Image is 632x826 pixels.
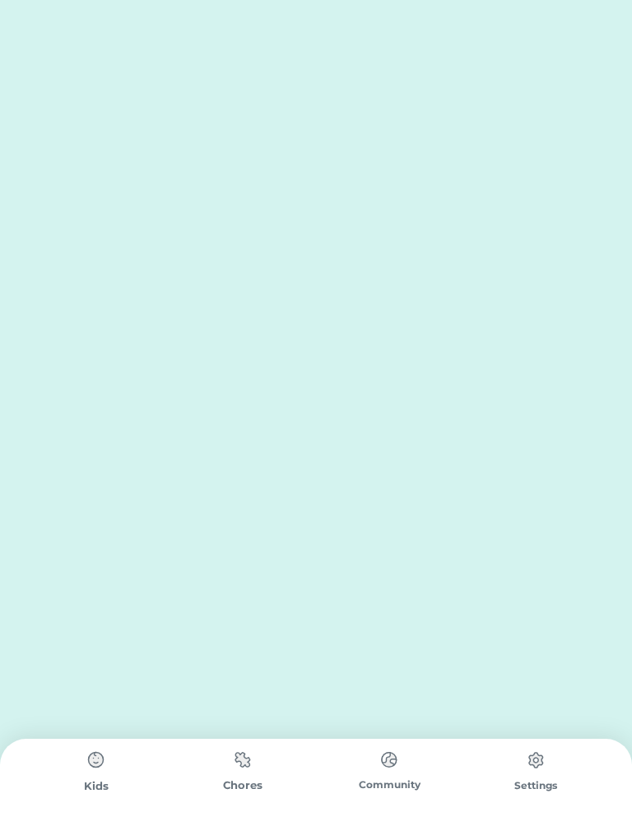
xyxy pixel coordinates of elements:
[23,778,170,795] div: Kids
[170,777,316,794] div: Chores
[462,778,609,793] div: Settings
[316,777,462,792] div: Community
[226,744,259,776] img: type%3Dchores%2C%20state%3Ddefault.svg
[373,744,406,776] img: type%3Dchores%2C%20state%3Ddefault.svg
[519,744,552,777] img: type%3Dchores%2C%20state%3Ddefault.svg
[80,744,113,777] img: type%3Dchores%2C%20state%3Ddefault.svg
